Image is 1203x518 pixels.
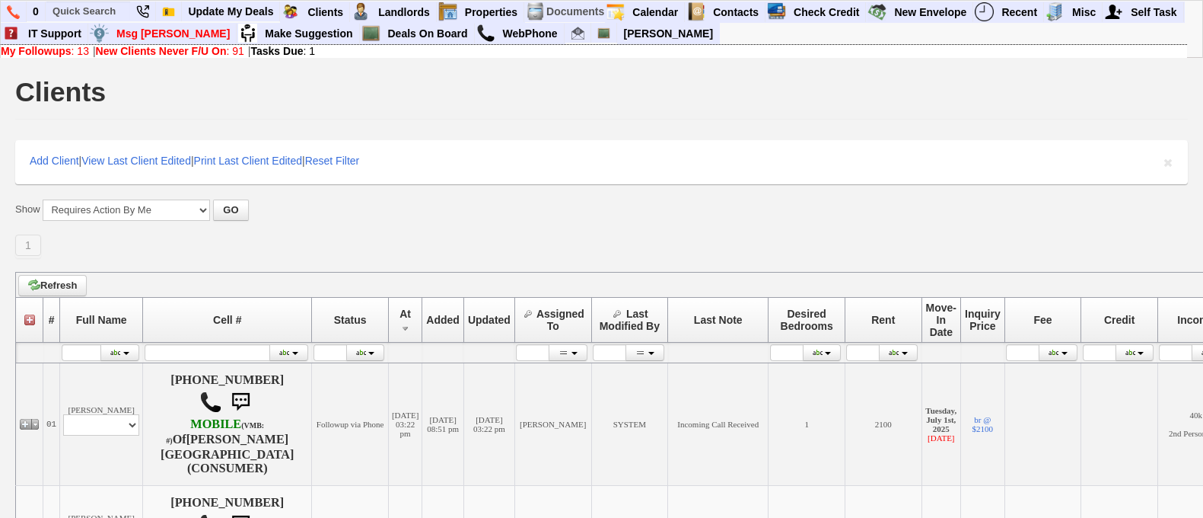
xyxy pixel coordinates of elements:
[1,45,89,57] a: My Followups: 13
[972,415,994,433] a: br @ $2100
[1104,2,1123,21] img: myadd.png
[146,373,308,475] h4: [PHONE_NUMBER] Of (CONSUMER)
[1,45,1187,57] div: | |
[975,2,994,21] img: recent.png
[372,2,437,22] a: Landlords
[352,2,371,21] img: landlord.png
[46,2,130,21] input: Quick Search
[546,2,605,22] td: Documents
[43,297,60,342] th: #
[536,308,584,332] span: Assigned To
[925,406,956,433] b: Tuesday, July 1st, 2025
[238,24,257,43] img: su2.jpg
[1066,2,1103,22] a: Misc
[626,2,685,22] a: Calendar
[694,314,743,326] span: Last Note
[213,200,248,221] button: GO
[213,314,241,326] span: Cell #
[926,302,956,338] span: Move-In Date
[43,363,60,485] td: 01
[606,2,625,21] img: appt_icon.png
[1045,2,1065,21] img: officebldg.png
[166,417,264,446] b: T-Mobile USA, Inc.
[15,140,1188,184] div: | | |
[788,2,866,22] a: Check Credit
[600,308,660,332] span: Last Modified By
[767,2,786,21] img: creditreport.png
[426,314,460,326] span: Added
[301,2,350,22] a: Clients
[668,363,769,485] td: Incoming Call Received
[22,24,88,43] a: IT Support
[361,24,380,43] img: chalkboard.png
[281,2,300,21] img: clients.png
[15,203,40,216] label: Show
[161,433,294,462] b: [PERSON_NAME][GEOGRAPHIC_DATA]
[162,5,175,18] img: Bookmark.png
[422,363,464,485] td: [DATE] 08:51 pm
[928,433,954,443] font: [DATE]
[686,2,705,21] img: contact.png
[597,27,610,40] img: chalkboard.png
[399,308,411,320] span: At
[110,24,237,43] a: Msg [PERSON_NAME]
[334,314,367,326] span: Status
[438,2,457,21] img: properties.png
[7,5,20,19] img: phone.png
[1125,2,1183,22] a: Self Task
[116,27,230,40] font: Msg [PERSON_NAME]
[225,387,256,417] img: sms.png
[259,24,359,43] a: Make Suggestion
[382,24,475,43] a: Deals On Board
[388,363,422,485] td: [DATE] 03:22 pm
[81,155,191,167] a: View Last Client Edited
[194,155,302,167] a: Print Last Client Edited
[136,5,149,18] img: phone22.png
[769,363,845,485] td: 1
[591,363,668,485] td: SYSTEM
[965,308,1001,332] span: Inquiry Price
[1104,314,1135,326] span: Credit
[618,24,719,43] a: [PERSON_NAME]
[1,45,72,57] b: My Followups
[459,2,524,22] a: Properties
[18,275,87,296] a: Refresh
[2,24,21,43] img: help2.png
[871,314,895,326] span: Rent
[166,421,264,445] font: (VMB: #)
[76,314,127,326] span: Full Name
[199,391,222,414] img: call.png
[305,155,360,167] a: Reset Filter
[995,2,1044,22] a: Recent
[463,363,514,485] td: [DATE] 03:22 pm
[497,24,565,43] a: WebPhone
[845,363,921,485] td: 2100
[27,2,46,21] a: 0
[468,314,511,326] span: Updated
[571,27,584,40] img: jorge@homesweethomeproperties.com
[190,417,241,431] font: MOBILE
[15,235,41,256] a: 1
[90,24,109,43] img: money.png
[867,2,886,21] img: gmoney.png
[182,2,280,21] a: Update My Deals
[476,24,495,43] img: call.png
[312,363,389,485] td: Followup via Phone
[888,2,973,22] a: New Envelope
[60,363,143,485] td: [PERSON_NAME]
[251,45,316,57] a: Tasks Due: 1
[96,45,244,57] a: New Clients Never F/U On: 91
[96,45,227,57] b: New Clients Never F/U On
[30,155,79,167] a: Add Client
[781,308,833,332] span: Desired Bedrooms
[1033,314,1052,326] span: Fee
[707,2,765,22] a: Contacts
[514,363,591,485] td: [PERSON_NAME]
[15,78,106,106] h1: Clients
[251,45,304,57] b: Tasks Due
[526,2,545,21] img: docs.png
